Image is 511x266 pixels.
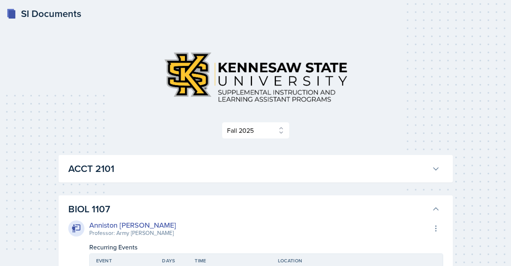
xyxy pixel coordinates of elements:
div: Anniston [PERSON_NAME] [89,220,176,230]
div: Recurring Events [89,242,443,252]
button: ACCT 2101 [67,160,442,178]
a: SI Documents [6,6,81,21]
h3: BIOL 1107 [68,202,429,216]
h3: ACCT 2101 [68,161,429,176]
img: Kennesaw State University [157,45,354,109]
div: Professor: Army [PERSON_NAME] [89,229,176,237]
button: BIOL 1107 [67,200,442,218]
